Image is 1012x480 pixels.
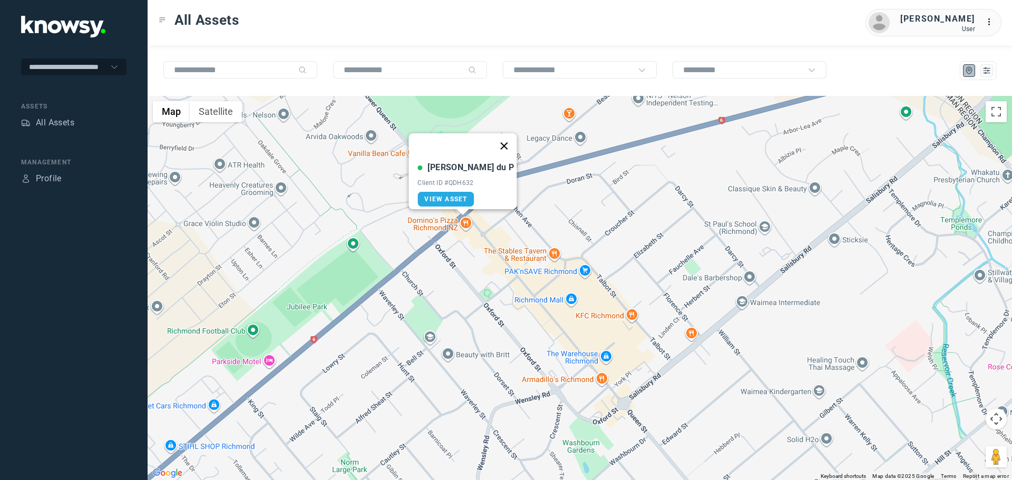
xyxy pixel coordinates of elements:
a: View Asset [417,192,474,207]
div: Assets [21,102,126,111]
div: Profile [21,174,31,183]
div: Management [21,158,126,167]
div: Assets [21,118,31,128]
div: Search [468,66,476,74]
button: Keyboard shortcuts [821,473,866,480]
button: Show satellite imagery [190,101,242,122]
div: Map [965,66,974,75]
button: Toggle fullscreen view [986,101,1007,122]
span: Map data ©2025 Google [872,473,934,479]
button: Drag Pegman onto the map to open Street View [986,446,1007,467]
div: Client ID #QDH632 [417,179,514,187]
img: Google [150,466,185,480]
tspan: ... [986,18,997,26]
span: All Assets [174,11,239,30]
a: Open this area in Google Maps (opens a new window) [150,466,185,480]
button: Show street map [153,101,190,122]
div: User [900,25,975,33]
div: : [986,16,998,28]
button: Map camera controls [986,408,1007,429]
div: Profile [36,172,62,185]
div: [PERSON_NAME] du P [427,161,514,174]
div: Toggle Menu [159,16,166,24]
div: : [986,16,998,30]
span: View Asset [424,195,467,203]
a: Terms (opens in new tab) [941,473,957,479]
button: Close [492,133,517,159]
div: [PERSON_NAME] [900,13,975,25]
div: Search [298,66,307,74]
a: AssetsAll Assets [21,116,74,129]
img: Application Logo [21,16,105,37]
img: avatar.png [869,12,890,33]
div: List [982,66,991,75]
div: All Assets [36,116,74,129]
a: ProfileProfile [21,172,62,185]
a: Report a map error [963,473,1009,479]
